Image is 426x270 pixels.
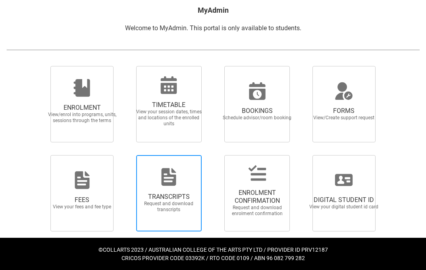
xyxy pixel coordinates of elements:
[47,112,117,124] span: View/enrol into programs, units, sessions through the terms
[125,24,301,32] span: Welcome to MyAdmin. This portal is only available to students.
[222,107,292,115] span: BOOKINGS
[309,196,379,204] span: DIGITAL STUDENT ID
[222,205,292,217] span: Request and download enrolment confirmation
[309,115,379,121] span: View/Create support request
[134,201,204,213] span: Request and download transcripts
[134,109,204,127] span: View your session dates, times and locations of the enrolled units
[47,204,117,210] span: View your fees and fee type
[47,104,117,112] span: ENROLMENT
[309,204,379,210] span: View your digital student id card
[222,115,292,121] span: Schedule advisor/room booking
[222,189,292,205] span: ENROLMENT CONFIRMATION
[134,193,204,201] span: TRANSCRIPTS
[309,107,379,115] span: FORMS
[6,5,420,16] h2: MyAdmin
[47,196,117,204] span: FEES
[134,101,204,109] span: TIMETABLE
